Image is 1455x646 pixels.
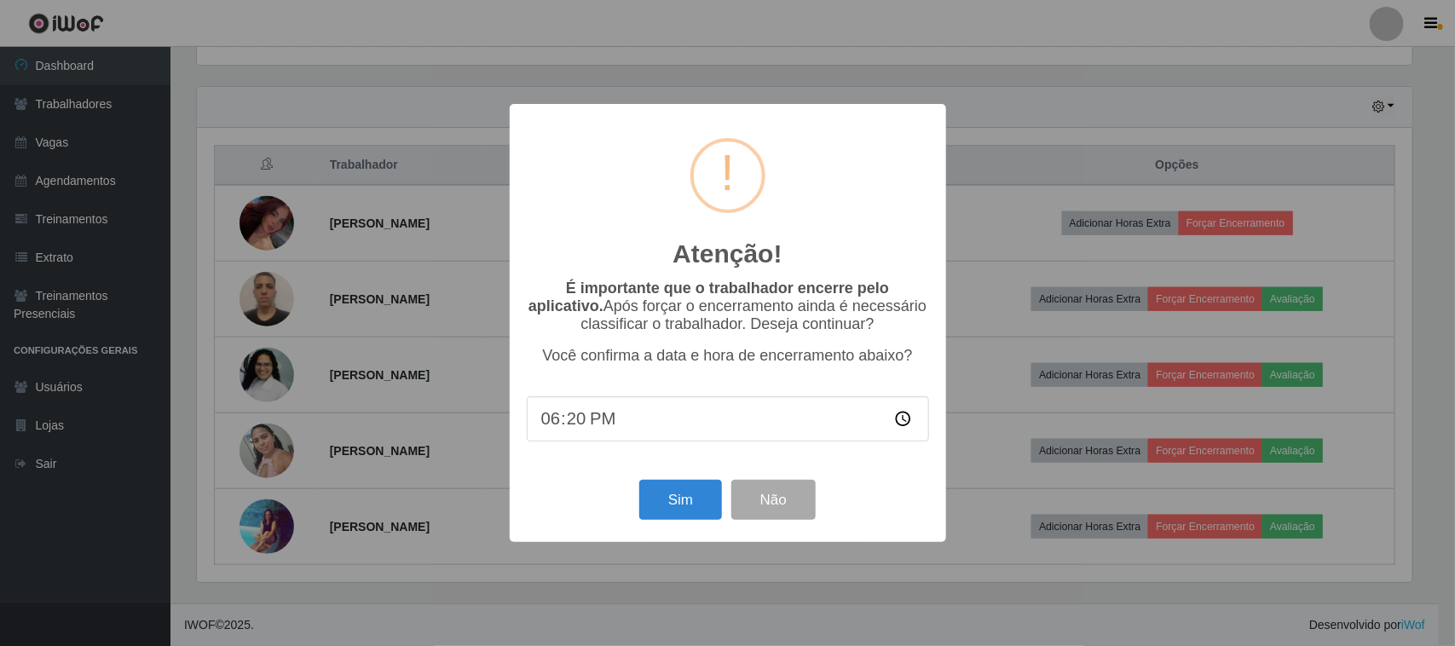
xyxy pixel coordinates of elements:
[527,347,929,365] p: Você confirma a data e hora de encerramento abaixo?
[731,480,816,520] button: Não
[639,480,722,520] button: Sim
[527,280,929,333] p: Após forçar o encerramento ainda é necessário classificar o trabalhador. Deseja continuar?
[528,280,889,314] b: É importante que o trabalhador encerre pelo aplicativo.
[673,239,782,269] h2: Atenção!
